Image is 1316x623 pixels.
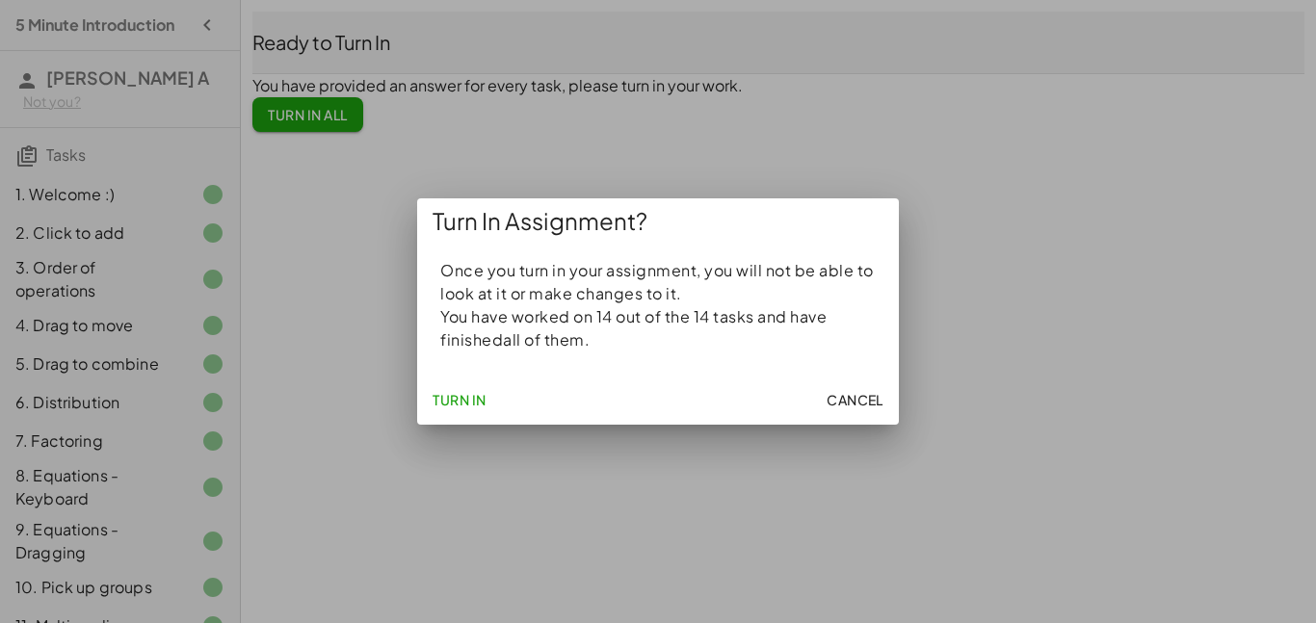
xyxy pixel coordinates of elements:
span: Turn In Assignment? [433,206,647,237]
button: Turn In [425,382,494,417]
p: Once you turn in your assignment, you will not be able to look at it or make changes to it. [440,259,876,305]
span: Turn In [433,391,487,408]
p: You have worked on 14 out of the 14 tasks and have finished all of them. [440,305,876,351]
button: Cancel [819,382,891,417]
span: Cancel [827,391,883,408]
